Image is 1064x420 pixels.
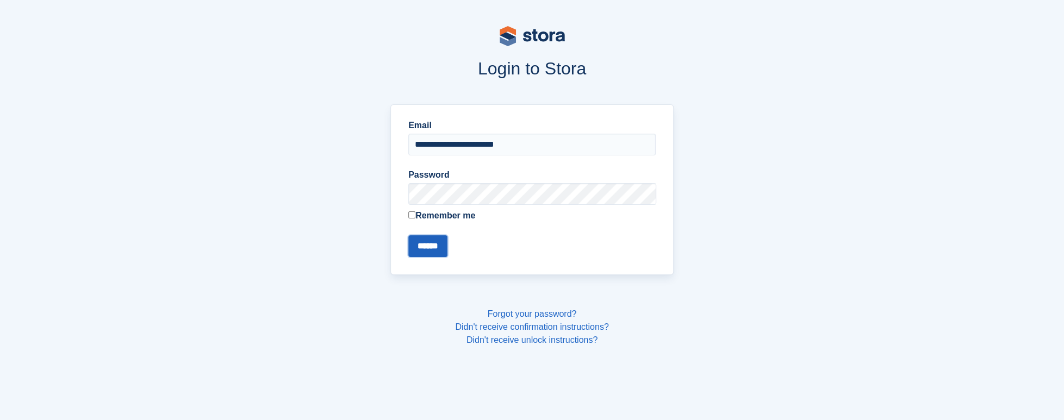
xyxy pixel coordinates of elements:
[183,59,881,78] h1: Login to Stora
[455,322,608,331] a: Didn't receive confirmation instructions?
[408,168,656,181] label: Password
[500,26,565,46] img: stora-logo-53a41332b3708ae10de48c4981b4e9114cc0af31d8433b30ea865607fb682f29.svg
[466,335,598,344] a: Didn't receive unlock instructions?
[408,211,415,218] input: Remember me
[408,119,656,132] label: Email
[408,209,656,222] label: Remember me
[488,309,577,318] a: Forgot your password?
